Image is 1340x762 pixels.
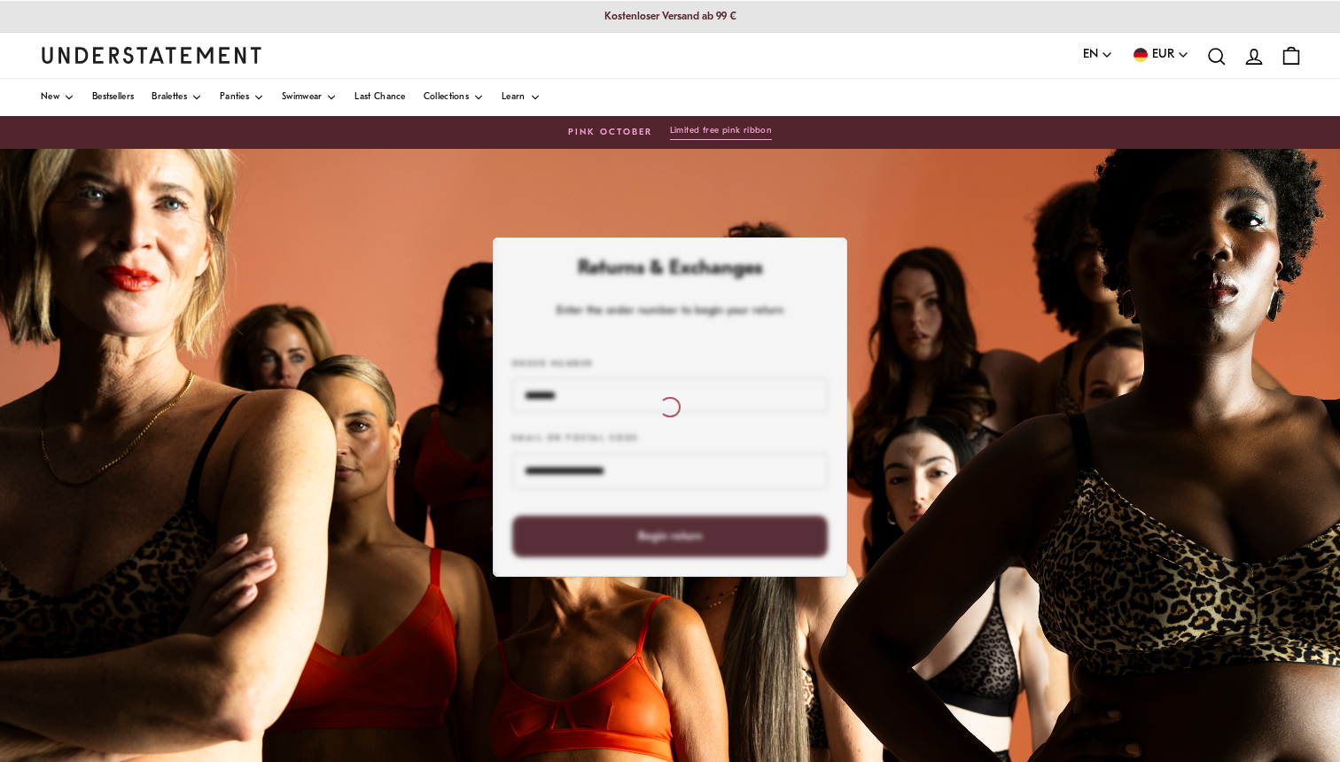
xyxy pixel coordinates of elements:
[1083,45,1113,65] button: EN
[220,79,264,116] a: Panties
[152,79,202,116] a: Bralettes
[354,93,405,102] span: Last Chance
[1152,45,1174,65] span: EUR
[502,79,541,116] a: Learn
[282,93,322,102] span: Swimwear
[41,47,262,63] a: Understatement Homepage
[1131,45,1189,65] button: EUR
[1083,45,1098,65] span: EN
[220,93,249,102] span: Panties
[354,79,405,116] a: Last Chance
[41,79,74,116] a: New
[670,125,773,140] button: Limited free pink ribbon
[41,125,1299,140] a: PINK OCTOBERLimited free pink ribbon
[282,79,337,116] a: Swimwear
[92,93,134,102] span: Bestsellers
[424,79,484,116] a: Collections
[152,93,187,102] span: Bralettes
[502,93,526,102] span: Learn
[92,79,134,116] a: Bestsellers
[41,93,59,102] span: New
[568,126,652,140] span: PINK OCTOBER
[424,93,469,102] span: Collections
